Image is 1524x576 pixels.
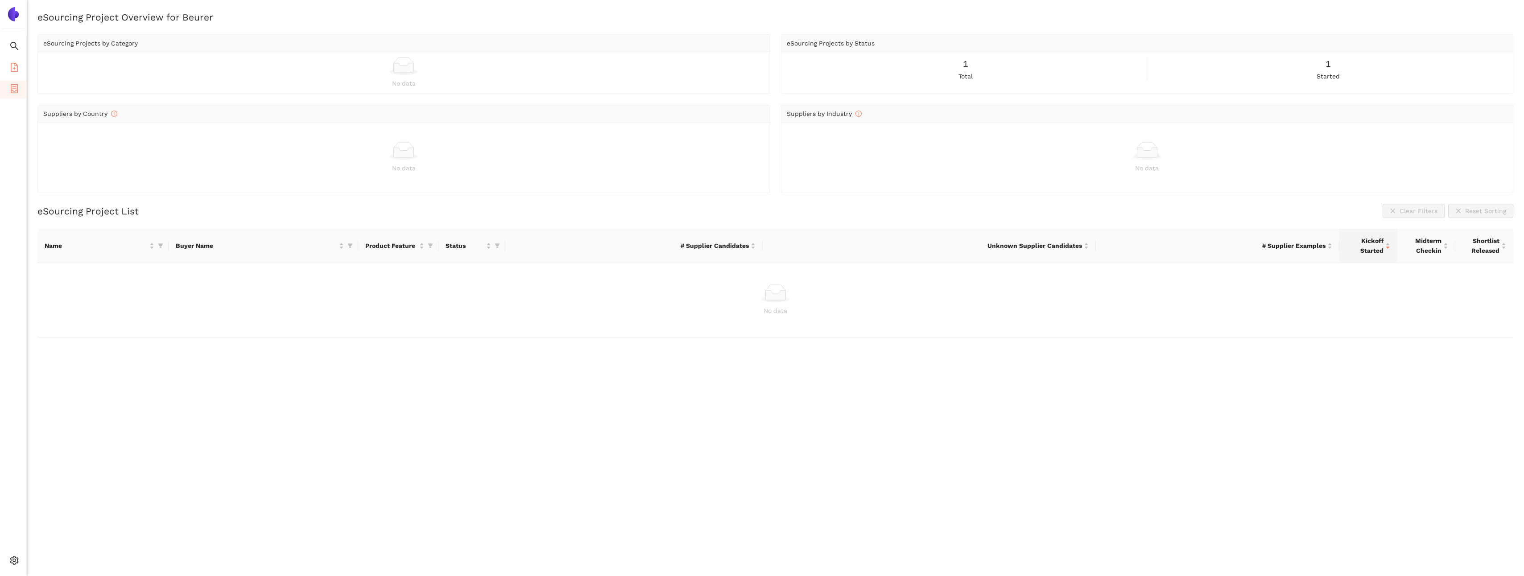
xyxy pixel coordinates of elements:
span: filter [428,243,433,248]
span: info-circle [111,111,117,117]
span: # Supplier Candidates [512,241,749,251]
th: this column's title is Product Feature,this column is sortable [358,229,438,263]
th: this column's title is Midterm Checkin,this column is sortable [1397,229,1455,263]
span: setting [10,553,19,571]
th: this column's title is # Supplier Examples,this column is sortable [1096,229,1339,263]
span: filter [493,239,502,252]
th: this column's title is Unknown Supplier Candidates,this column is sortable [763,229,1096,263]
span: Product Feature [365,241,417,251]
button: closeReset Sorting [1448,204,1513,218]
div: No data [45,306,1506,316]
th: this column's title is Buyer Name,this column is sortable [169,229,358,263]
th: this column's title is # Supplier Candidates,this column is sortable [505,229,763,263]
span: 1 [1326,57,1331,71]
span: Midterm Checkin [1404,236,1441,255]
span: Status [446,241,484,251]
h2: eSourcing Project Overview for Beurer [37,11,1513,24]
span: filter [346,239,355,252]
div: No data [43,78,764,88]
span: info-circle [855,111,862,117]
img: Logo [6,7,21,21]
span: file-add [10,60,19,78]
button: closeClear Filters [1383,204,1445,218]
div: No data [787,163,1508,173]
span: started [1317,71,1340,81]
span: Buyer Name [176,241,337,251]
span: total [958,71,973,81]
span: filter [156,239,165,252]
span: filter [426,239,435,252]
span: Suppliers by Industry [787,110,862,117]
span: filter [495,243,500,248]
span: eSourcing Projects by Category [43,40,138,47]
span: eSourcing Projects by Status [787,40,875,47]
th: this column's title is Shortlist Released,this column is sortable [1455,229,1513,263]
span: search [10,38,19,56]
th: this column's title is Status,this column is sortable [438,229,505,263]
div: No data [43,163,764,173]
span: Kickoff Started [1346,236,1384,255]
span: Suppliers by Country [43,110,117,117]
h2: eSourcing Project List [37,205,139,218]
th: this column's title is Name,this column is sortable [37,229,169,263]
span: Name [45,241,148,251]
span: filter [347,243,353,248]
span: container [10,81,19,99]
span: Unknown Supplier Candidates [770,241,1082,251]
span: Shortlist Released [1462,236,1499,255]
span: # Supplier Examples [1103,241,1326,251]
span: filter [158,243,163,248]
span: 1 [963,57,968,71]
